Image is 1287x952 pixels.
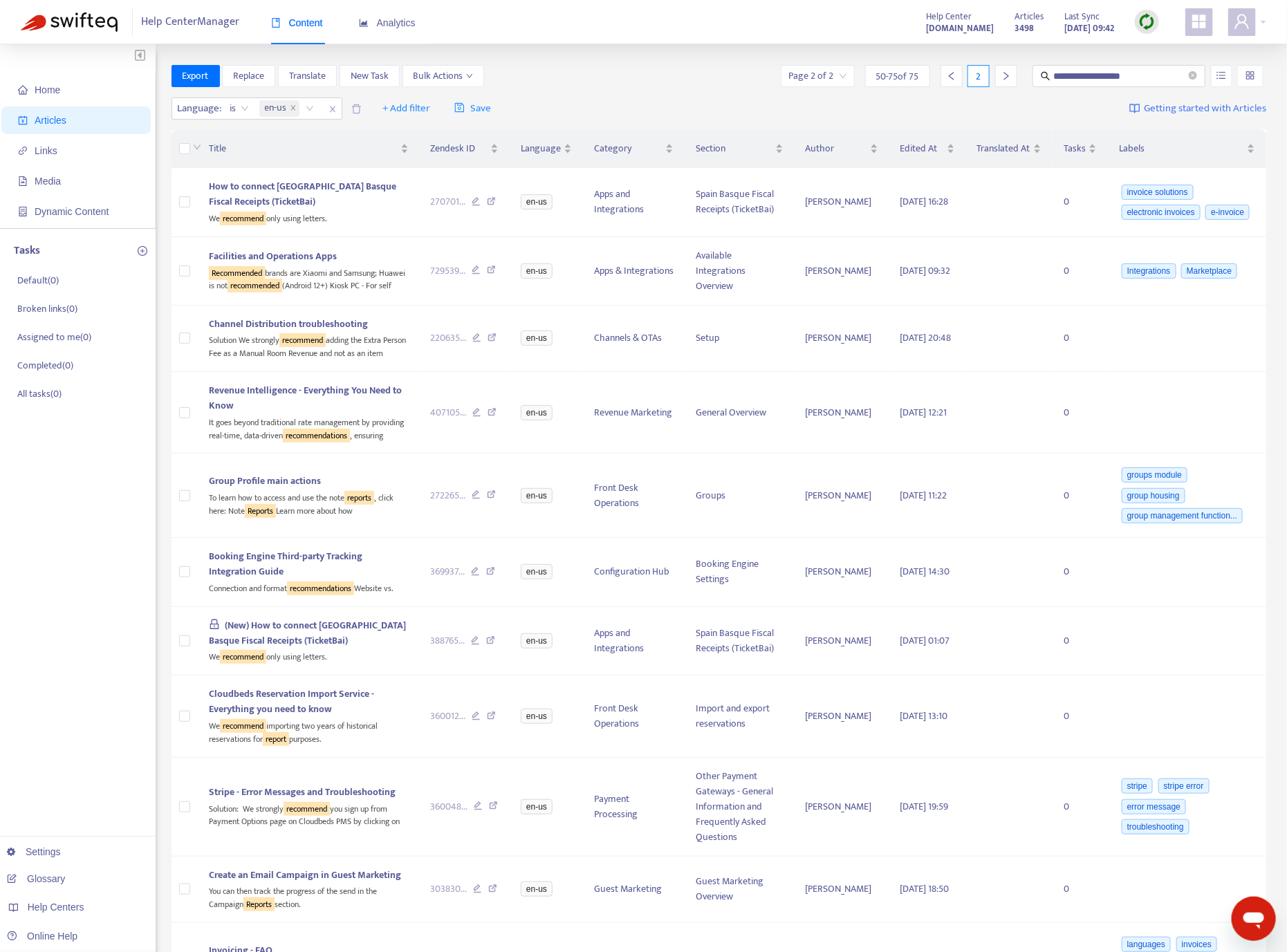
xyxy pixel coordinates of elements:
span: container [18,207,28,216]
span: group housing [1122,488,1185,503]
span: Labels [1119,141,1244,156]
span: Tasks [1064,141,1086,156]
th: Author [795,130,889,168]
div: It goes beyond traditional rate management by providing real-time, data-driven , ensuring [209,413,409,442]
span: en-us [521,799,553,814]
span: Bulk Actions [414,68,473,84]
span: Facilities and Operations Apps [209,248,337,264]
td: Apps & Integrations [583,237,685,306]
span: Channel Distribution troubleshooting [209,316,368,332]
span: delete [351,104,362,114]
span: Booking Engine Third-party Tracking Integration Guide [209,548,362,579]
img: Swifteq [21,12,118,32]
span: en-us [521,564,553,579]
span: Cloudbeds Reservation Import Service - Everything you need to know [209,686,374,717]
span: save [454,102,465,113]
span: lock [209,619,220,630]
span: area-chart [359,18,369,28]
td: [PERSON_NAME] [795,538,889,607]
span: [DATE] 20:48 [900,330,952,346]
sqkw: Recommended [209,266,265,280]
sqkw: recommended [228,279,282,292]
td: [PERSON_NAME] [795,607,889,676]
span: Help Center [926,9,972,24]
span: close-circle [1189,71,1197,80]
div: Connection and format Website vs. [209,579,409,595]
span: Translate [289,68,326,84]
span: 220635 ... [431,330,467,346]
button: Export [172,65,220,87]
span: right [1001,71,1011,81]
div: brands are Xiaomi and Samsung; Huawei is not (Android 12+) Kiosk PC - For self [209,264,409,292]
td: [PERSON_NAME] [795,857,889,923]
span: [DATE] 14:30 [900,563,950,579]
span: en-us [521,488,553,503]
sqkw: recommend [220,650,266,664]
div: 2 [967,65,990,87]
span: 360048 ... [431,799,468,814]
td: Spain Basque Fiscal Receipts (TicketBai) [685,168,794,237]
span: left [947,71,956,81]
sqkw: Reports [245,504,276,518]
td: Available Integrations Overview [685,237,794,306]
button: New Task [340,65,400,87]
span: Replace [233,68,264,84]
td: [PERSON_NAME] [795,306,889,372]
button: + Add filter [372,97,441,120]
span: 360012 ... [431,709,466,724]
span: Zendesk ID [431,141,488,156]
a: Settings [7,846,61,857]
span: 729539 ... [431,263,466,279]
a: Online Help [7,931,77,942]
span: (New) How to connect [GEOGRAPHIC_DATA] Basque Fiscal Receipts (TicketBai) [209,617,407,648]
span: Home [35,84,60,95]
div: Solution: We strongly you sign up from Payment Options page on Cloudbeds PMS by clicking on [209,800,409,828]
span: Title [209,141,398,156]
td: 0 [1053,372,1108,454]
span: stripe error [1158,778,1210,794]
td: Booking Engine Settings [685,538,794,607]
td: Front Desk Operations [583,454,685,538]
td: Configuration Hub [583,538,685,607]
span: Analytics [359,17,416,28]
strong: 3498 [1015,21,1034,36]
th: Edited At [889,130,966,168]
span: invoices [1176,937,1217,952]
span: e-invoice [1205,205,1250,220]
span: Translated At [977,141,1030,156]
td: General Overview [685,372,794,454]
button: Bulk Actionsdown [402,65,484,87]
span: [DATE] 13:10 [900,708,948,724]
span: groups module [1122,467,1187,483]
button: unordered-list [1211,65,1232,87]
td: [PERSON_NAME] [795,758,889,857]
span: 50 - 75 of 75 [876,69,919,84]
span: invoice solutions [1122,185,1194,200]
sqkw: Reports [243,897,275,911]
td: Revenue Marketing [583,372,685,454]
button: Translate [278,65,337,87]
td: Groups [685,454,794,538]
button: Replace [222,65,275,87]
span: How to connect [GEOGRAPHIC_DATA] Basque Fiscal Receipts (TicketBai) [209,178,396,209]
th: Section [685,130,794,168]
td: 0 [1053,306,1108,372]
td: 0 [1053,237,1108,306]
span: 369937 ... [431,564,465,579]
p: Default ( 0 ) [17,273,59,288]
span: book [271,18,281,28]
span: + Add filter [382,100,430,117]
span: close-circle [1189,70,1197,83]
button: saveSave [444,97,501,120]
span: [DATE] 01:07 [900,633,950,648]
td: 0 [1053,168,1108,237]
span: en-us [259,100,299,117]
span: Group Profile main actions [209,473,321,489]
span: account-book [18,115,28,125]
img: image-link [1129,103,1140,114]
span: Integrations [1122,263,1176,279]
span: 388765 ... [431,633,465,648]
span: Links [35,145,57,156]
span: Language : [172,98,224,119]
span: [DATE] 19:59 [900,799,949,814]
